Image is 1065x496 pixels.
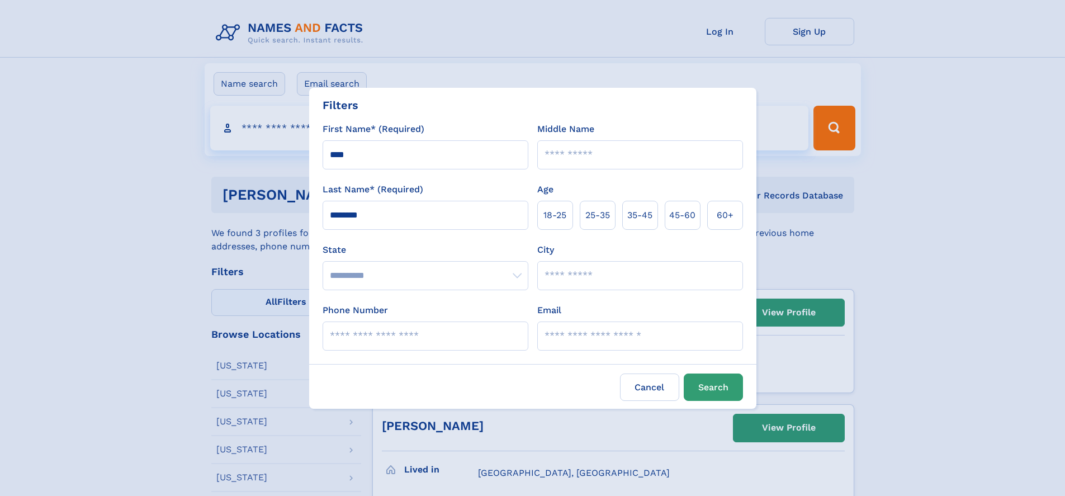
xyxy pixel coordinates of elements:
label: Phone Number [323,304,388,317]
span: 18‑25 [543,209,566,222]
label: Email [537,304,561,317]
span: 25‑35 [585,209,610,222]
label: City [537,243,554,257]
label: State [323,243,528,257]
label: Age [537,183,553,196]
span: 45‑60 [669,209,695,222]
span: 60+ [717,209,733,222]
label: Last Name* (Required) [323,183,423,196]
label: Middle Name [537,122,594,136]
button: Search [684,374,743,401]
span: 35‑45 [627,209,652,222]
label: Cancel [620,374,679,401]
div: Filters [323,97,358,114]
label: First Name* (Required) [323,122,424,136]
